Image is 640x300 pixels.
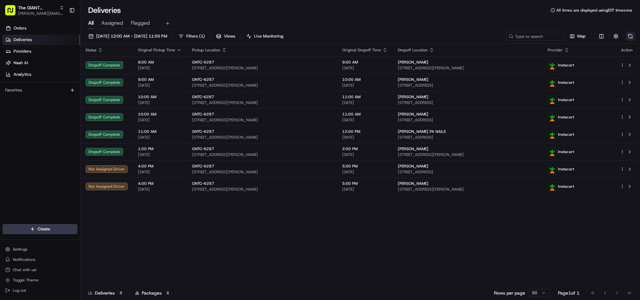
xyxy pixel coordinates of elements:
span: Filters [186,33,205,39]
span: [STREET_ADDRESS][PERSON_NAME] [192,100,332,105]
img: Nash [6,63,19,76]
span: Instacart [558,132,574,137]
span: [STREET_ADDRESS][PERSON_NAME] [192,117,332,123]
span: Create [38,226,50,232]
div: We're available if you need us! [22,124,81,130]
span: 10:00 AM [342,77,388,82]
a: Deliveries [3,35,80,45]
button: Views [213,32,238,41]
span: [STREET_ADDRESS][PERSON_NAME] [192,135,332,140]
span: 10:00 AM [138,112,182,117]
span: [DATE] [138,65,182,71]
button: Create [3,224,78,234]
span: Providers [14,48,31,54]
span: [STREET_ADDRESS][PERSON_NAME] [398,152,538,157]
span: Pickup Location [192,47,220,53]
span: Map [577,33,586,39]
div: 8 [164,290,171,296]
span: [STREET_ADDRESS] [398,135,538,140]
span: GNTC-6287 [192,146,214,151]
div: Favorites [3,85,78,95]
p: Welcome 👋 [6,82,117,93]
span: 2:00 PM [342,146,388,151]
span: [DATE] [138,187,182,192]
span: Instacart [558,63,574,68]
span: All [88,19,94,27]
span: GNTC-6287 [192,129,214,134]
span: Analytics [14,72,31,77]
a: Analytics [3,69,80,80]
span: 5:00 PM [342,164,388,169]
span: [DATE] [342,83,388,88]
button: Chat with us! [3,265,78,274]
button: Start new chat [109,120,117,128]
span: GNTC-6287 [192,77,214,82]
span: [STREET_ADDRESS][PERSON_NAME] [192,65,332,71]
button: The GIANT Company [18,4,57,11]
span: [PERSON_NAME] [398,181,428,186]
div: Action [620,47,634,53]
img: profile_instacart_ahold_partner.png [548,182,556,191]
input: Type to search [506,32,564,41]
span: GNTC-6287 [192,164,214,169]
span: [STREET_ADDRESS] [398,100,538,105]
div: 💻 [54,150,59,156]
span: GNTC-6287 [192,181,214,186]
h1: Deliveries [88,5,121,15]
span: 11:00 AM [342,94,388,99]
img: profile_instacart_ahold_partner.png [548,130,556,139]
span: [STREET_ADDRESS] [398,83,538,88]
div: 📗 [6,150,12,156]
a: Orders [3,23,80,33]
span: [DATE] [342,152,388,157]
button: Log out [3,286,78,295]
span: [DATE] [342,135,388,140]
p: Rows per page [494,290,525,296]
span: [PERSON_NAME] [398,164,428,169]
span: [DATE] [138,100,182,105]
span: [STREET_ADDRESS] [398,169,538,175]
div: Page 1 of 1 [558,290,580,296]
span: Nash AI [14,60,28,66]
span: ( 1 ) [199,33,205,39]
span: [PERSON_NAME] [398,60,428,65]
button: [DATE] 12:00 AM - [DATE] 11:59 PM [86,32,170,41]
span: 4:00 PM [138,181,182,186]
span: Views [224,33,235,39]
button: Map [567,32,589,41]
span: Deliveries [14,37,32,43]
img: profile_instacart_ahold_partner.png [548,61,556,69]
span: Toggle Theme [13,278,39,283]
span: 9:00 AM [342,60,388,65]
span: [STREET_ADDRESS][PERSON_NAME] [192,187,332,192]
span: [DATE] [342,169,388,175]
span: 10:00 AM [138,94,182,99]
img: profile_instacart_ahold_partner.png [548,113,556,121]
span: Assigned [101,19,123,27]
button: Live Monitoring [243,32,286,41]
span: Notifications [13,257,35,262]
span: Log out [13,288,26,293]
span: All times are displayed using EDT timezone [556,8,632,13]
img: profile_instacart_ahold_partner.png [548,165,556,173]
span: Instacart [558,115,574,120]
span: Status [86,47,96,53]
span: [STREET_ADDRESS][PERSON_NAME] [192,152,332,157]
span: API Documentation [61,150,103,156]
span: [DATE] [342,187,388,192]
button: Toggle Theme [3,276,78,285]
span: Flagged [131,19,150,27]
span: [STREET_ADDRESS] [398,117,538,123]
span: GNTC-6287 [192,60,214,65]
span: Pylon [64,166,78,170]
span: [PERSON_NAME] PA NAILS [398,129,446,134]
div: Packages [135,290,171,296]
span: 8:00 AM [138,60,182,65]
span: Orders [14,25,26,31]
button: Filters(1) [176,32,208,41]
span: Settings [13,247,27,252]
span: Chat with us! [13,267,36,272]
span: [PERSON_NAME][EMAIL_ADDRESS][PERSON_NAME][DOMAIN_NAME] [18,11,64,16]
span: [DATE] [342,117,388,123]
span: 11:00 AM [138,129,182,134]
